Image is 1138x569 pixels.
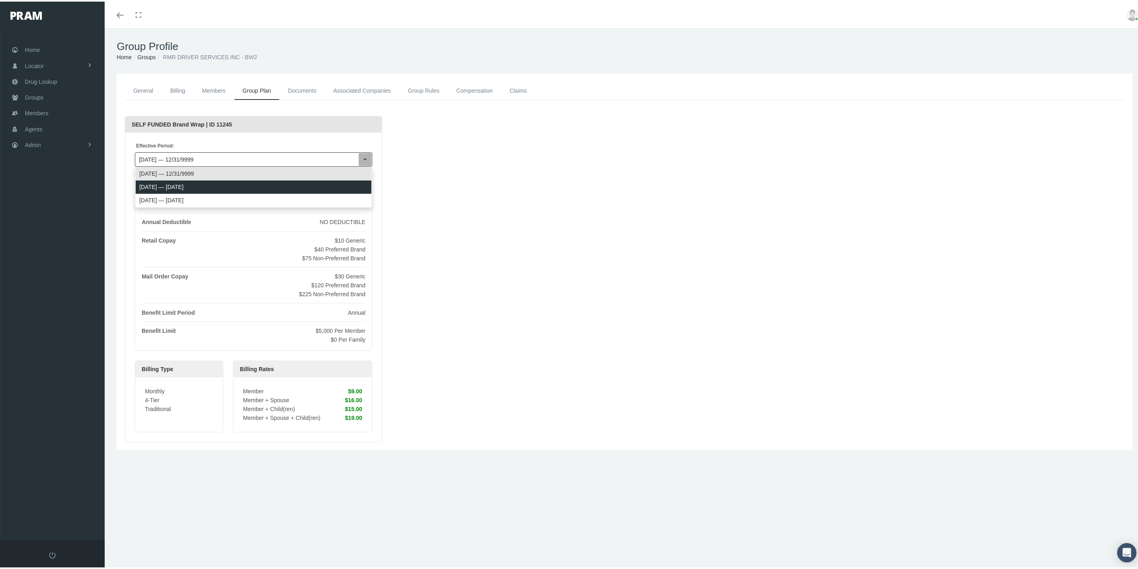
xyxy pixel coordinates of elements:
[243,385,264,394] div: Member
[142,359,217,376] div: Billing Type
[194,80,234,98] a: Members
[136,179,372,192] span: [DATE] — [DATE]
[145,403,213,412] div: Traditional
[10,10,42,18] img: PRAM_20_x_78.png
[1117,542,1137,561] div: Open Intercom Messenger
[335,236,366,242] span: $10 Generic
[243,394,289,403] div: Member + Spouse
[25,73,57,88] span: Drug Lookup
[25,57,44,72] span: Locator
[25,136,41,151] span: Admin
[311,280,366,287] span: $120 Preferred Brand
[358,151,372,165] div: Select
[136,141,372,148] span: Effective Period:
[399,80,448,98] a: Group Rules
[279,80,325,98] a: Documents
[117,52,132,59] a: Home
[299,289,366,296] span: $225 Non-Preferred Brand
[345,412,362,421] div: $19.00
[314,245,366,251] span: $40 Preferred Brand
[162,80,194,98] a: Billing
[25,120,43,135] span: Agents
[142,216,191,225] div: Annual Deductible
[25,104,48,119] span: Members
[345,394,362,403] div: $16.00
[348,308,366,314] span: Annual
[243,412,320,421] div: Member + Spouse + Child(ren)
[302,253,366,260] span: $75 Non-Preferred Brand
[501,80,535,98] a: Claims
[234,80,280,98] a: Group Plan
[163,52,257,59] span: RMR DRIVER SERVICES INC - BW2
[331,335,366,341] span: $0 Per Family
[448,80,501,98] a: Compensation
[117,39,1133,51] h1: Group Profile
[335,272,366,278] span: $30 Generic
[25,41,40,56] span: Home
[348,385,362,394] div: $9.00
[325,80,399,98] a: Associated Companies
[345,403,362,412] div: $15.00
[243,403,295,412] div: Member + Child(ren)
[142,235,176,261] div: Retail Copay
[320,217,366,224] span: NO DEDUCTIBLE
[145,394,213,403] div: 4-Tier
[145,385,213,394] div: Monthly
[142,307,195,316] div: Benefit Limit Period
[132,115,376,131] div: SELF FUNDED Brand Wrap | ID 11245
[142,325,176,343] div: Benefit Limit
[316,326,366,332] span: $5,000 Per Member
[240,359,366,376] div: Billing Rates
[137,52,156,59] a: Groups
[136,166,372,179] span: [DATE] — 12/31/9999
[125,80,162,98] a: General
[142,270,188,297] div: Mail Order Copay
[25,88,43,104] span: Groups
[136,192,372,206] span: [DATE] — [DATE]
